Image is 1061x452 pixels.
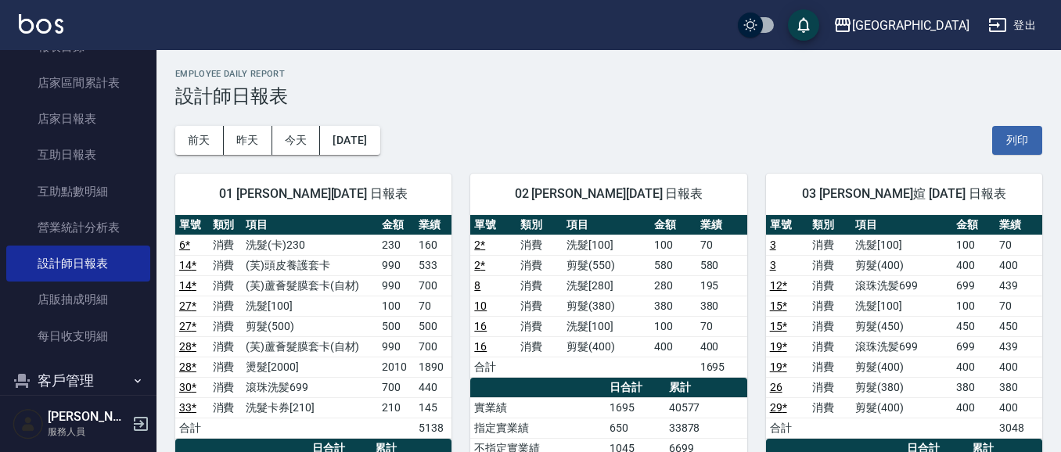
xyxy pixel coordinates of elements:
td: 洗髮(卡)230 [242,235,378,255]
td: 699 [952,336,995,357]
th: 業績 [696,215,747,235]
th: 單號 [175,215,209,235]
button: [DATE] [320,126,379,155]
td: 剪髮(400) [851,255,952,275]
td: 500 [415,316,451,336]
td: 消費 [516,316,563,336]
td: 5138 [415,418,451,438]
th: 累計 [665,378,747,398]
td: 700 [415,336,451,357]
td: 400 [696,336,747,357]
div: [GEOGRAPHIC_DATA] [852,16,969,35]
a: 店販抽成明細 [6,282,150,317]
td: 滾珠洗髪699 [242,377,378,397]
td: 燙髮[2000] [242,357,378,377]
td: 剪髮(450) [851,316,952,336]
th: 日合計 [606,378,665,398]
td: 70 [995,235,1042,255]
button: 昨天 [224,126,272,155]
th: 項目 [851,215,952,235]
table: a dense table [766,215,1042,439]
td: 400 [952,357,995,377]
td: 40577 [665,397,747,418]
td: 滾珠洗髪699 [851,275,952,296]
button: 前天 [175,126,224,155]
th: 項目 [563,215,649,235]
table: a dense table [470,215,746,378]
td: 400 [952,397,995,418]
th: 金額 [952,215,995,235]
td: 400 [650,336,696,357]
td: 1890 [415,357,451,377]
td: 消費 [209,235,243,255]
td: 650 [606,418,665,438]
td: 1695 [696,357,747,377]
td: 380 [952,377,995,397]
td: 消費 [808,336,851,357]
td: 145 [415,397,451,418]
td: 指定實業績 [470,418,605,438]
td: 洗髮卡券[210] [242,397,378,418]
a: 店家區間累計表 [6,65,150,101]
td: 160 [415,235,451,255]
td: 439 [995,275,1042,296]
td: 洗髮[100] [563,235,649,255]
td: 400 [995,255,1042,275]
p: 服務人員 [48,425,128,439]
td: 230 [378,235,415,255]
td: 533 [415,255,451,275]
td: 3048 [995,418,1042,438]
td: 280 [650,275,696,296]
a: 店家日報表 [6,101,150,137]
td: 100 [650,316,696,336]
button: save [788,9,819,41]
a: 26 [770,381,782,393]
td: 剪髮(400) [563,336,649,357]
button: 登出 [982,11,1042,40]
a: 設計師日報表 [6,246,150,282]
td: 合計 [470,357,516,377]
td: 400 [995,397,1042,418]
td: 380 [650,296,696,316]
td: 洗髮[100] [851,235,952,255]
td: 剪髮(400) [851,397,952,418]
th: 單號 [766,215,809,235]
td: 990 [378,275,415,296]
th: 業績 [415,215,451,235]
td: 消費 [808,377,851,397]
table: a dense table [175,215,451,439]
td: 消費 [808,357,851,377]
td: 消費 [209,255,243,275]
button: 列印 [992,126,1042,155]
td: (芙)頭皮養護套卡 [242,255,378,275]
span: 01 [PERSON_NAME][DATE] 日報表 [194,186,433,202]
td: 合計 [766,418,809,438]
td: 剪髮(380) [563,296,649,316]
td: 洗髮[100] [242,296,378,316]
img: Person [13,408,44,439]
td: 消費 [516,275,563,296]
td: 210 [378,397,415,418]
td: 消費 [808,275,851,296]
a: 8 [474,279,480,292]
a: 每日收支明細 [6,318,150,354]
td: 消費 [808,397,851,418]
h2: Employee Daily Report [175,69,1042,79]
td: 消費 [209,377,243,397]
a: 16 [474,320,487,332]
td: 700 [378,377,415,397]
td: 消費 [808,235,851,255]
td: 消費 [209,296,243,316]
td: 消費 [516,235,563,255]
td: 2010 [378,357,415,377]
td: (芙)蘆薈髮膜套卡(自材) [242,275,378,296]
td: 699 [952,275,995,296]
td: 消費 [516,255,563,275]
th: 金額 [650,215,696,235]
span: 02 [PERSON_NAME][DATE] 日報表 [489,186,728,202]
td: 消費 [209,316,243,336]
a: 10 [474,300,487,312]
th: 業績 [995,215,1042,235]
th: 金額 [378,215,415,235]
td: 實業績 [470,397,605,418]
